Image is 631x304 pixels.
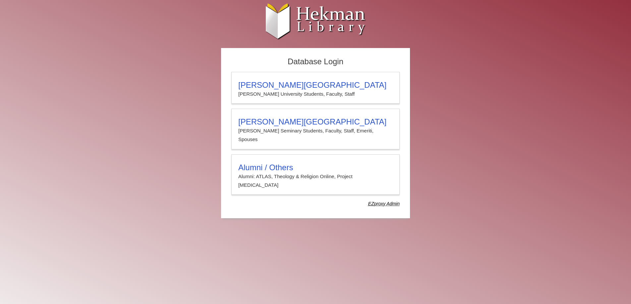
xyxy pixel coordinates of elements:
[238,117,393,127] h3: [PERSON_NAME][GEOGRAPHIC_DATA]
[228,55,403,69] h2: Database Login
[238,163,393,172] h3: Alumni / Others
[238,127,393,144] p: [PERSON_NAME] Seminary Students, Faculty, Staff, Emeriti, Spouses
[231,72,400,104] a: [PERSON_NAME][GEOGRAPHIC_DATA][PERSON_NAME] University Students, Faculty, Staff
[238,172,393,190] p: Alumni: ATLAS, Theology & Religion Online, Project [MEDICAL_DATA]
[368,201,400,206] dfn: Use Alumni login
[238,163,393,190] summary: Alumni / OthersAlumni: ATLAS, Theology & Religion Online, Project [MEDICAL_DATA]
[238,80,393,90] h3: [PERSON_NAME][GEOGRAPHIC_DATA]
[238,90,393,98] p: [PERSON_NAME] University Students, Faculty, Staff
[231,109,400,149] a: [PERSON_NAME][GEOGRAPHIC_DATA][PERSON_NAME] Seminary Students, Faculty, Staff, Emeriti, Spouses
